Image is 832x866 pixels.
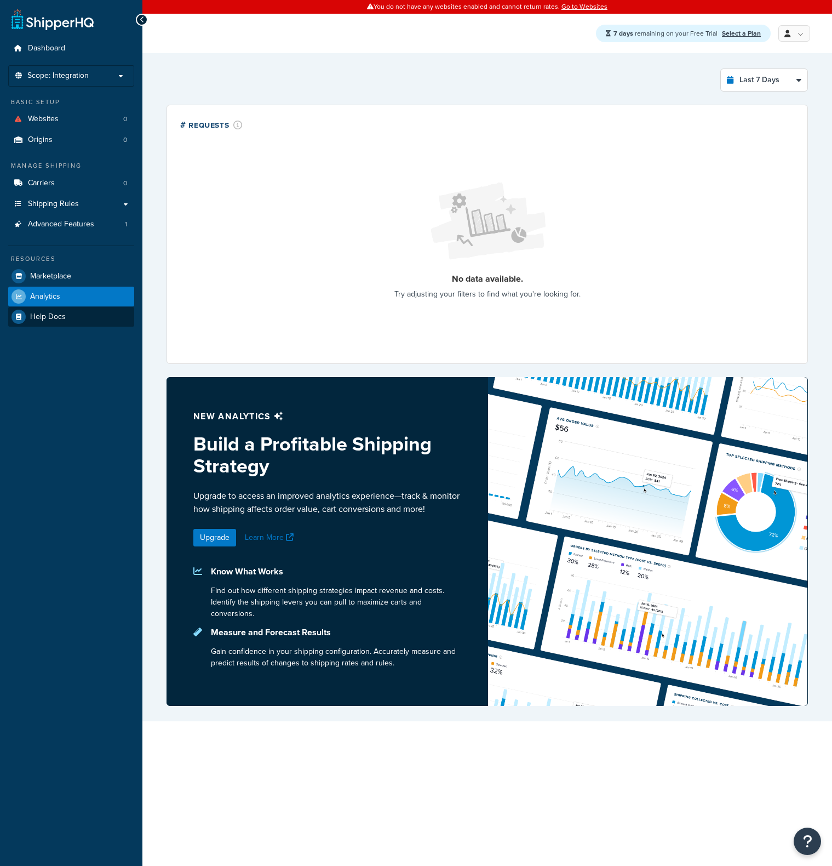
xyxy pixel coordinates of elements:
[8,307,134,327] a: Help Docs
[8,161,134,170] div: Manage Shipping
[245,532,296,543] a: Learn More
[8,109,134,129] a: Websites0
[794,828,821,855] button: Open Resource Center
[422,174,553,269] img: Loading...
[211,625,461,640] p: Measure and Forecast Results
[8,254,134,264] div: Resources
[8,214,134,235] li: Advanced Features
[28,220,94,229] span: Advanced Features
[211,564,461,579] p: Know What Works
[123,115,127,124] span: 0
[27,71,89,81] span: Scope: Integration
[8,130,134,150] li: Origins
[193,433,461,476] h3: Build a Profitable Shipping Strategy
[8,98,134,107] div: Basic Setup
[28,115,59,124] span: Websites
[211,585,461,619] p: Find out how different shipping strategies impact revenue and costs. Identify the shipping levers...
[180,118,243,131] div: # Requests
[8,130,134,150] a: Origins0
[613,29,633,38] strong: 7 days
[193,529,236,546] a: Upgrade
[28,200,79,209] span: Shipping Rules
[8,266,134,286] a: Marketplace
[123,179,127,188] span: 0
[8,287,134,306] a: Analytics
[30,272,71,281] span: Marketplace
[30,312,66,322] span: Help Docs
[125,220,127,229] span: 1
[8,173,134,193] a: Carriers0
[28,179,55,188] span: Carriers
[8,214,134,235] a: Advanced Features1
[28,135,53,145] span: Origins
[30,292,60,301] span: Analytics
[613,29,719,38] span: remaining on your Free Trial
[211,646,461,669] p: Gain confidence in your shipping configuration. Accurately measure and predict results of changes...
[123,135,127,145] span: 0
[8,194,134,214] a: Shipping Rules
[8,38,134,59] a: Dashboard
[394,271,581,287] p: No data available.
[193,489,461,516] p: Upgrade to access an improved analytics experience—track & monitor how shipping affects order val...
[561,2,607,12] a: Go to Websites
[394,287,581,302] p: Try adjusting your filters to find what you're looking for.
[722,29,761,38] a: Select a Plan
[28,44,65,53] span: Dashboard
[8,173,134,193] li: Carriers
[193,409,461,424] p: New analytics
